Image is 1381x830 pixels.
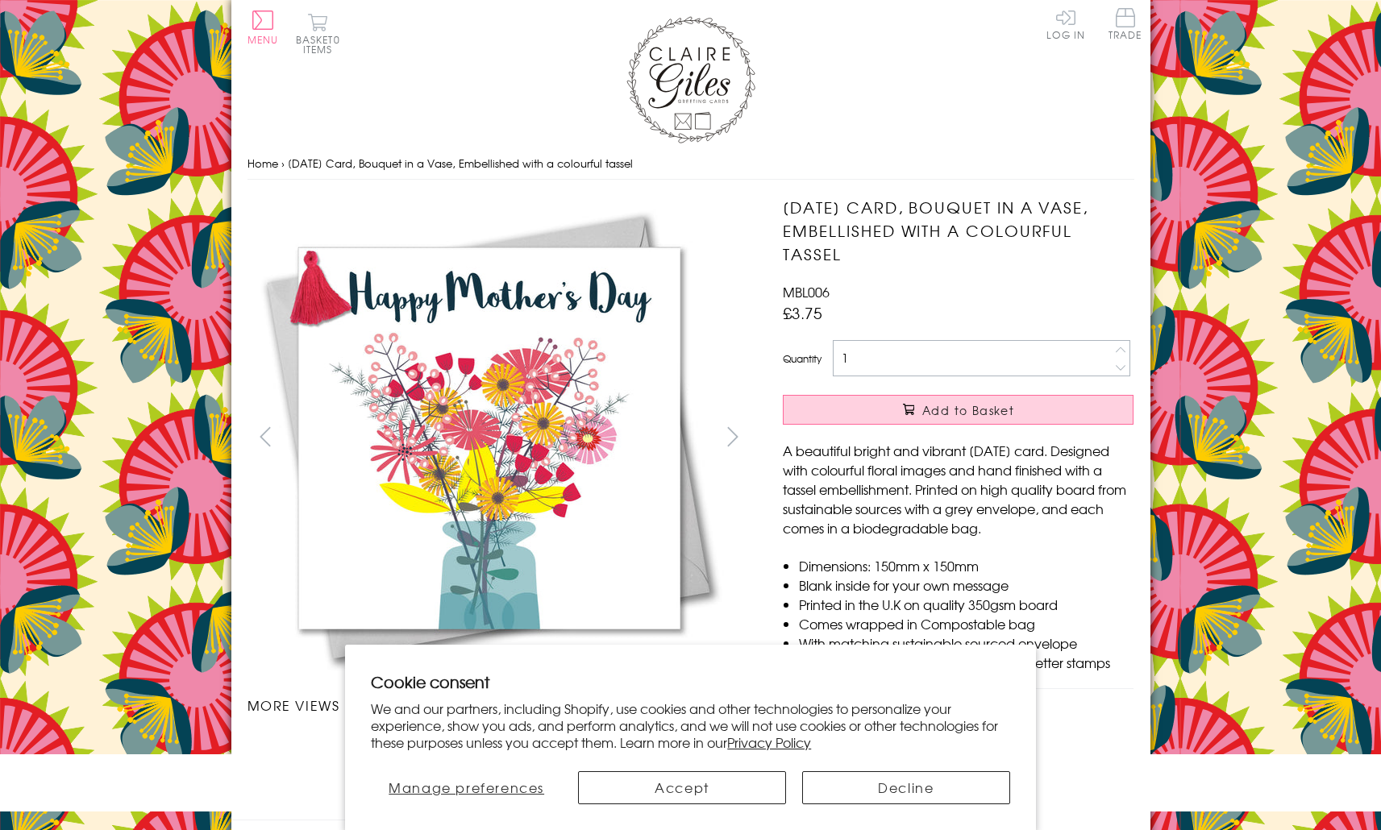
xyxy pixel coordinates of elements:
span: › [281,156,285,171]
span: MBL006 [783,282,830,301]
a: Log In [1046,8,1085,39]
span: Menu [247,32,279,47]
li: Dimensions: 150mm x 150mm [799,556,1134,575]
span: [DATE] Card, Bouquet in a Vase, Embellished with a colourful tassel [288,156,633,171]
p: We and our partners, including Shopify, use cookies and other technologies to personalize your ex... [371,700,1010,750]
ul: Carousel Pagination [247,731,751,766]
img: Mother's Day Card, Bouquet in a Vase, Embellished with a colourful tassel [751,196,1234,679]
a: Trade [1109,8,1142,43]
li: Blank inside for your own message [799,575,1134,595]
label: Quantity [783,351,822,366]
h1: [DATE] Card, Bouquet in a Vase, Embellished with a colourful tassel [783,196,1134,265]
button: Add to Basket [783,395,1134,425]
p: A beautiful bright and vibrant [DATE] card. Designed with colourful floral images and hand finish... [783,441,1134,537]
span: £3.75 [783,301,822,324]
button: Manage preferences [371,771,562,804]
button: prev [247,418,284,454]
li: Comes wrapped in Compostable bag [799,614,1134,633]
li: Carousel Page 1 (Current Slide) [247,731,373,766]
img: Mother's Day Card, Bouquet in a Vase, Embellished with a colourful tassel [247,196,730,679]
img: Claire Giles Greetings Cards [626,16,755,143]
a: Privacy Policy [727,732,811,752]
a: Home [247,156,278,171]
span: Add to Basket [922,402,1014,418]
button: Menu [247,10,279,44]
button: Accept [578,771,786,804]
li: With matching sustainable sourced envelope [799,633,1134,653]
span: Manage preferences [389,778,544,797]
h2: Cookie consent [371,670,1010,693]
span: 0 items [303,32,340,56]
button: Basket0 items [296,13,340,54]
li: Printed in the U.K on quality 350gsm board [799,595,1134,614]
button: Decline [802,771,1010,804]
span: Trade [1109,8,1142,39]
h3: More views [247,695,751,715]
button: next [714,418,751,454]
nav: breadcrumbs [247,147,1134,181]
